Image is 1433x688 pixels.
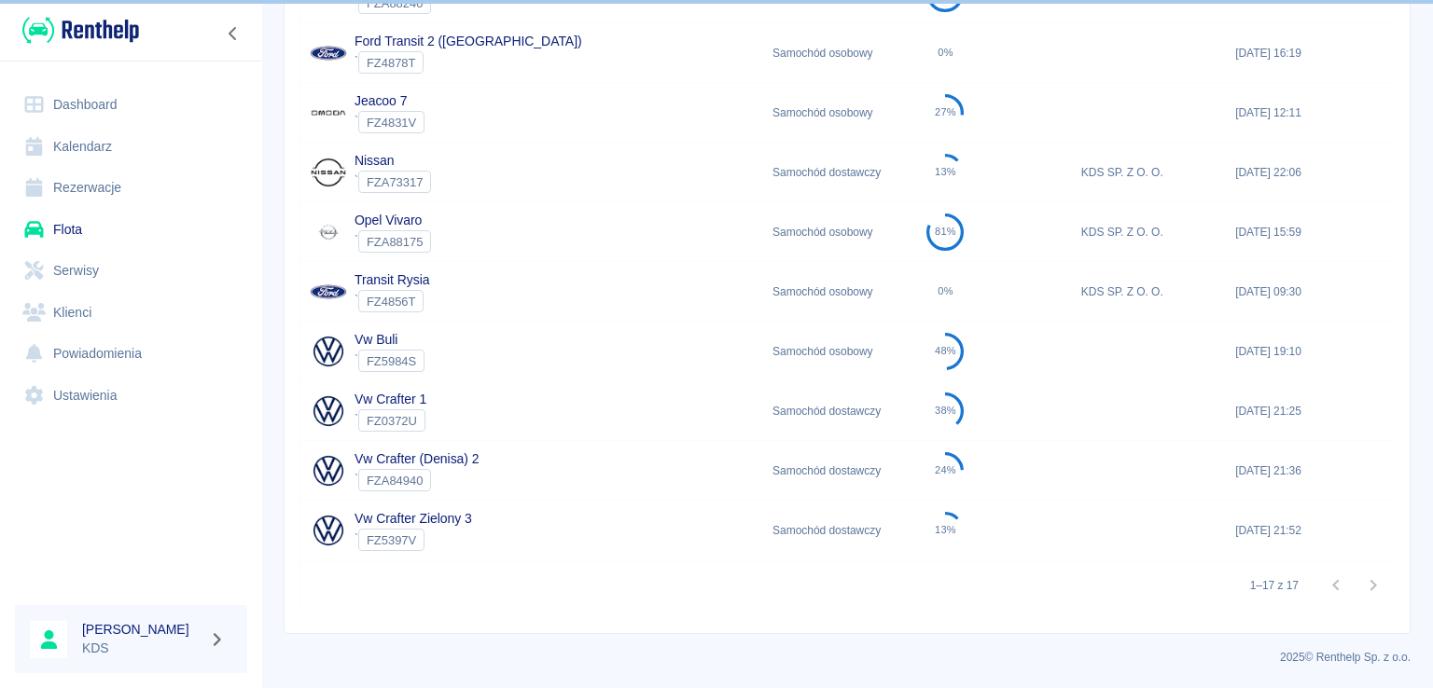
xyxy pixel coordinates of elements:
[310,273,347,310] img: Image
[763,83,917,143] div: Samochód osobowy
[763,381,917,441] div: Samochód dostawczy
[763,23,917,83] div: Samochód osobowy
[1072,143,1226,202] div: KDS SP. Z O. O.
[355,111,424,133] div: `
[1226,202,1380,262] div: [DATE] 15:59
[763,143,917,202] div: Samochód dostawczy
[763,441,917,501] div: Samochód dostawczy
[1226,441,1380,501] div: [DATE] 21:36
[1226,83,1380,143] div: [DATE] 12:11
[355,213,422,227] a: Opel Vivaro
[355,34,582,48] a: Ford Transit 2 ([GEOGRAPHIC_DATA])
[763,322,917,381] div: Samochód osobowy
[310,333,347,370] img: Image
[355,272,430,287] a: Transit Rysia
[310,452,347,489] img: Image
[355,511,472,526] a: Vw Crafter Zielony 3
[1226,23,1380,83] div: [DATE] 16:19
[1072,202,1226,262] div: KDS SP. Z O. O.
[1226,501,1380,560] div: [DATE] 21:52
[935,464,956,476] div: 24%
[310,34,347,72] img: Image
[310,94,347,131] img: Image
[1226,143,1380,202] div: [DATE] 22:06
[355,350,424,372] div: `
[355,51,582,74] div: `
[359,116,424,130] span: FZ4831V
[15,167,247,209] a: Rezerwacje
[355,392,426,406] a: Vw Crafter 1
[359,175,430,189] span: FZA73317
[82,639,202,658] p: KDS
[15,15,139,46] a: Renthelp logo
[938,285,953,297] div: 0%
[355,290,430,312] div: `
[310,154,347,191] img: Image
[310,213,347,251] img: Image
[359,235,430,249] span: FZA88175
[935,524,956,536] div: 13%
[1250,577,1299,594] p: 1–17 z 17
[310,392,347,430] img: Image
[310,512,347,549] img: Image
[935,226,956,238] div: 81%
[355,469,480,491] div: `
[359,354,424,368] span: FZ5984S
[22,15,139,46] img: Renthelp logo
[15,375,247,417] a: Ustawienia
[284,649,1411,666] p: 2025 © Renthelp Sp. z o.o.
[355,409,426,432] div: `
[15,250,247,292] a: Serwisy
[1226,262,1380,322] div: [DATE] 09:30
[355,451,480,466] a: Vw Crafter (Denisa) 2
[15,292,247,334] a: Klienci
[935,405,956,417] div: 38%
[763,501,917,560] div: Samochód dostawczy
[359,56,423,70] span: FZ4878T
[355,332,397,347] a: Vw Buli
[355,153,395,168] a: Nissan
[935,166,956,178] div: 13%
[359,295,423,309] span: FZ4856T
[938,47,953,59] div: 0%
[359,414,424,428] span: FZ0372U
[935,106,956,118] div: 27%
[1226,322,1380,381] div: [DATE] 19:10
[219,21,247,46] button: Zwiń nawigację
[359,474,430,488] span: FZA84940
[763,262,917,322] div: Samochód osobowy
[355,529,472,551] div: `
[355,230,431,253] div: `
[355,93,407,108] a: Jeacoo 7
[355,171,431,193] div: `
[1226,381,1380,441] div: [DATE] 21:25
[1072,262,1226,322] div: KDS SP. Z O. O.
[359,533,424,547] span: FZ5397V
[82,620,202,639] h6: [PERSON_NAME]
[15,333,247,375] a: Powiadomienia
[935,345,956,357] div: 48%
[763,202,917,262] div: Samochód osobowy
[15,126,247,168] a: Kalendarz
[15,209,247,251] a: Flota
[15,84,247,126] a: Dashboard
